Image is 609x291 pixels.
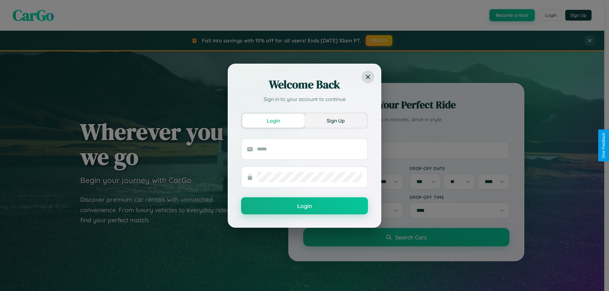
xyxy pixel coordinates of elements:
button: Sign Up [304,114,367,128]
h2: Welcome Back [241,77,368,92]
p: Sign in to your account to continue [241,95,368,103]
div: Give Feedback [601,133,606,158]
button: Login [241,197,368,214]
button: Login [242,114,304,128]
